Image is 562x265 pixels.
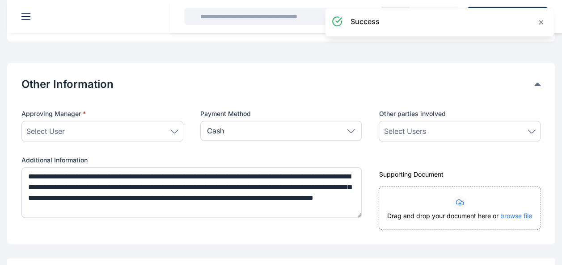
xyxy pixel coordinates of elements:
[384,126,426,137] span: Select Users
[207,125,224,136] p: Cash
[500,212,532,219] span: browse file
[21,77,541,91] div: Other Information
[379,211,540,229] div: Drag and drop your document here or
[26,126,65,137] span: Select User
[21,109,86,118] span: Approving Manager
[200,109,362,118] label: Payment Method
[351,16,380,27] h3: success
[379,109,445,118] span: Other parties involved
[21,156,362,165] label: Additional Information
[21,77,534,91] button: Other Information
[379,170,541,179] div: Supporting Document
